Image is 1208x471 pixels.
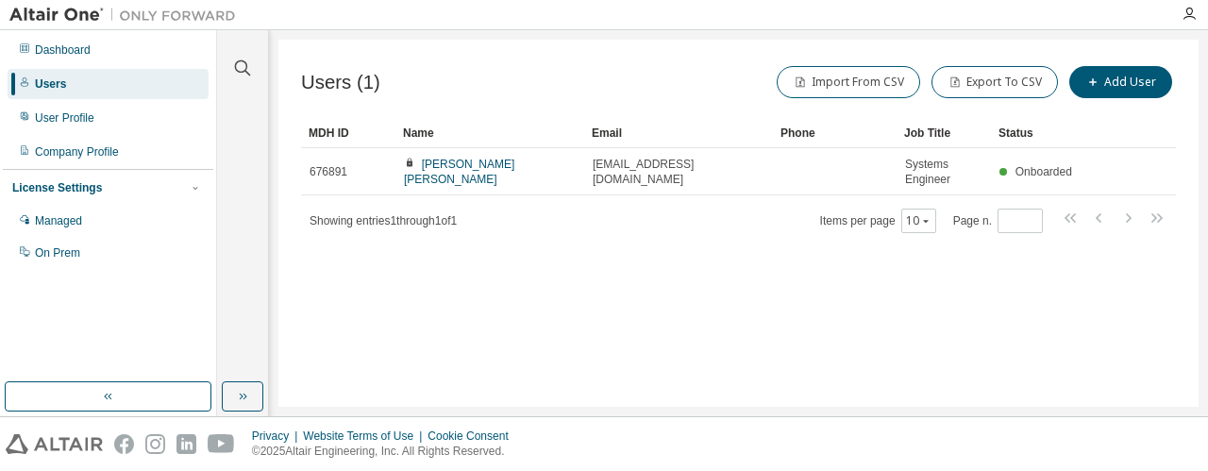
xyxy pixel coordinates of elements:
div: License Settings [12,180,102,195]
div: MDH ID [309,118,388,148]
div: On Prem [35,245,80,261]
button: 10 [906,213,931,228]
div: User Profile [35,110,94,126]
img: altair_logo.svg [6,434,103,454]
div: Website Terms of Use [303,429,428,444]
span: Systems Engineer [905,157,982,187]
span: Showing entries 1 through 1 of 1 [310,214,457,227]
div: Privacy [252,429,303,444]
span: 676891 [310,164,347,179]
div: Name [403,118,577,148]
span: Onboarded [1015,165,1072,178]
button: Import From CSV [777,66,920,98]
div: Email [592,118,765,148]
img: facebook.svg [114,434,134,454]
a: [PERSON_NAME] [PERSON_NAME] [404,158,514,186]
div: Phone [780,118,889,148]
div: Managed [35,213,82,228]
div: Job Title [904,118,983,148]
img: linkedin.svg [176,434,196,454]
div: Cookie Consent [428,429,519,444]
button: Export To CSV [931,66,1058,98]
span: Items per page [820,209,936,233]
div: Status [998,118,1078,148]
span: Page n. [953,209,1043,233]
span: Users (1) [301,72,380,93]
button: Add User [1069,66,1172,98]
span: [EMAIL_ADDRESS][DOMAIN_NAME] [593,157,764,187]
div: Company Profile [35,144,119,160]
p: © 2025 Altair Engineering, Inc. All Rights Reserved. [252,444,520,460]
div: Dashboard [35,42,91,58]
img: instagram.svg [145,434,165,454]
img: youtube.svg [208,434,235,454]
div: Users [35,76,66,92]
img: Altair One [9,6,245,25]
